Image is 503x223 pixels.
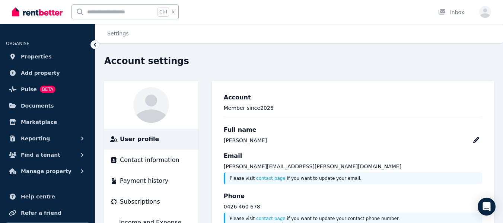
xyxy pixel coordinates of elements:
[40,86,55,93] span: BETA
[120,176,168,185] span: Payment history
[21,208,61,217] span: Refer a friend
[256,216,286,221] a: contact page
[21,101,54,110] span: Documents
[256,176,286,181] a: contact page
[107,31,128,36] a: Settings
[21,52,52,61] span: Properties
[6,147,89,162] button: Find a tenant
[21,167,71,176] span: Manage property
[6,98,89,113] a: Documents
[6,131,89,146] button: Reporting
[6,189,89,204] a: Help centre
[104,55,189,67] h1: Account settings
[224,203,482,210] p: 0426 460 678
[110,135,192,144] a: User profile
[224,192,482,201] h3: Phone
[438,9,464,16] div: Inbox
[21,192,55,201] span: Help centre
[6,206,89,220] a: Refer a friend
[172,9,175,15] span: k
[6,49,89,64] a: Properties
[110,176,192,185] a: Payment history
[224,152,482,160] h3: Email
[224,163,482,170] p: [PERSON_NAME][EMAIL_ADDRESS][PERSON_NAME][DOMAIN_NAME]
[110,197,192,206] a: Subscriptions
[6,66,89,80] a: Add property
[157,7,169,17] span: Ctrl
[224,137,267,144] div: [PERSON_NAME]
[6,115,89,130] a: Marketplace
[21,118,57,127] span: Marketplace
[120,135,159,144] span: User profile
[6,82,89,97] a: PulseBETA
[110,156,192,165] a: Contact information
[95,24,137,43] nav: Breadcrumb
[21,85,37,94] span: Pulse
[230,216,478,222] p: Please visit if you want to update your contact phone number.
[120,156,179,165] span: Contact information
[120,197,160,206] span: Subscriptions
[21,150,60,159] span: Find a tenant
[230,175,478,181] p: Please visit if you want to update your email.
[6,41,29,46] span: ORGANISE
[21,134,50,143] span: Reporting
[21,69,60,77] span: Add property
[224,125,482,134] h3: Full name
[478,198,496,216] div: Open Intercom Messenger
[12,6,63,17] img: RentBetter
[6,164,89,179] button: Manage property
[224,104,482,112] p: Member since 2025
[224,93,482,102] h3: Account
